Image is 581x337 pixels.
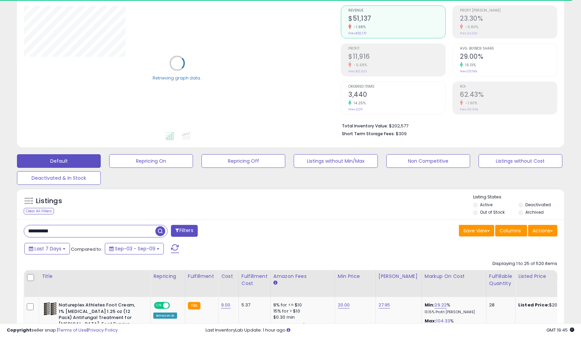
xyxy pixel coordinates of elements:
th: The percentage added to the cost of goods (COGS) that forms the calculator for Min & Max prices. [422,270,486,297]
img: 51itSjCMYaL._SL40_.jpg [43,302,57,316]
small: Prev: 25.19% [460,69,477,73]
small: Prev: 24.22% [460,31,477,35]
span: Compared to: [71,246,102,252]
button: Filters [171,225,197,237]
a: 29.22 [434,302,447,308]
small: -1.90% [463,101,477,106]
a: 27.95 [379,302,390,308]
span: Last 7 Days [35,245,61,252]
h2: $11,916 [348,53,445,62]
small: Prev: 3,011 [348,107,363,111]
a: 9.00 [221,302,231,308]
label: Active [480,202,492,208]
div: Amazon Fees [273,273,332,280]
div: % [425,302,481,315]
div: $20.00 [518,302,575,308]
div: 15% for > $10 [273,308,330,314]
div: $0.30 min [273,314,330,320]
span: $309 [396,130,407,137]
div: Cost [221,273,236,280]
label: Out of Stock [480,209,505,215]
div: Retrieving graph data.. [153,75,202,81]
b: Total Inventory Value: [342,123,388,129]
button: Listings without Cost [479,154,562,168]
div: [PERSON_NAME] [379,273,419,280]
span: Columns [500,227,521,234]
button: Actions [528,225,557,236]
small: Prev: $12,633 [348,69,367,73]
span: Revenue [348,9,445,13]
div: seller snap | | [7,327,118,334]
button: Columns [495,225,527,236]
span: OFF [169,303,180,308]
div: Listed Price [518,273,577,280]
li: $202,577 [342,121,552,129]
a: 20.00 [338,302,350,308]
div: Displaying 1 to 25 of 520 items [492,261,557,267]
button: Listings without Min/Max [294,154,377,168]
div: 5.37 [241,302,265,308]
strong: Copyright [7,327,32,333]
b: Min: [425,302,435,308]
h5: Listings [36,196,62,206]
small: 15.13% [463,63,476,68]
button: Save View [459,225,494,236]
a: Terms of Use [58,327,87,333]
div: Fulfillment Cost [241,273,268,287]
h2: 23.30% [460,15,557,24]
a: Privacy Policy [88,327,118,333]
button: Repricing On [109,154,193,168]
small: Amazon Fees. [273,280,277,286]
h2: $51,137 [348,15,445,24]
div: Min Price [338,273,373,280]
span: Ordered Items [348,85,445,89]
small: 14.25% [351,101,366,106]
div: Markup on Cost [425,273,483,280]
small: -1.98% [351,24,366,30]
div: Fulfillment [188,273,215,280]
span: ON [155,303,163,308]
span: Sep-03 - Sep-09 [115,245,155,252]
small: Prev: 63.64% [460,107,478,111]
small: -5.68% [351,63,367,68]
h2: 62.43% [460,91,557,100]
div: Clear All Filters [24,208,54,214]
b: Short Term Storage Fees: [342,131,395,137]
small: Prev: $52,170 [348,31,367,35]
p: 13.15% Profit [PERSON_NAME] [425,310,481,315]
div: Last InventoryLab Update: 1 hour ago. [206,327,574,334]
span: Avg. Buybox Share [460,47,557,51]
div: 8% for <= $10 [273,302,330,308]
span: ROI [460,85,557,89]
span: Profit [348,47,445,51]
b: Listed Price: [518,302,549,308]
label: Deactivated [525,202,551,208]
span: Profit [PERSON_NAME] [460,9,557,13]
div: Amazon AI [153,313,177,319]
small: -3.80% [463,24,478,30]
label: Archived [525,209,544,215]
div: Fulfillable Quantity [489,273,512,287]
button: Non Competitive [386,154,470,168]
button: Default [17,154,101,168]
button: Repricing Off [201,154,285,168]
button: Last 7 Days [24,243,70,254]
div: Repricing [153,273,182,280]
button: Sep-03 - Sep-09 [105,243,164,254]
button: Deactivated & In Stock [17,171,101,185]
h2: 29.00% [460,53,557,62]
small: FBA [188,302,200,309]
span: 2025-09-17 19:45 GMT [546,327,574,333]
p: Listing States: [473,194,564,200]
h2: 3,440 [348,91,445,100]
div: Title [42,273,148,280]
div: 28 [489,302,510,308]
